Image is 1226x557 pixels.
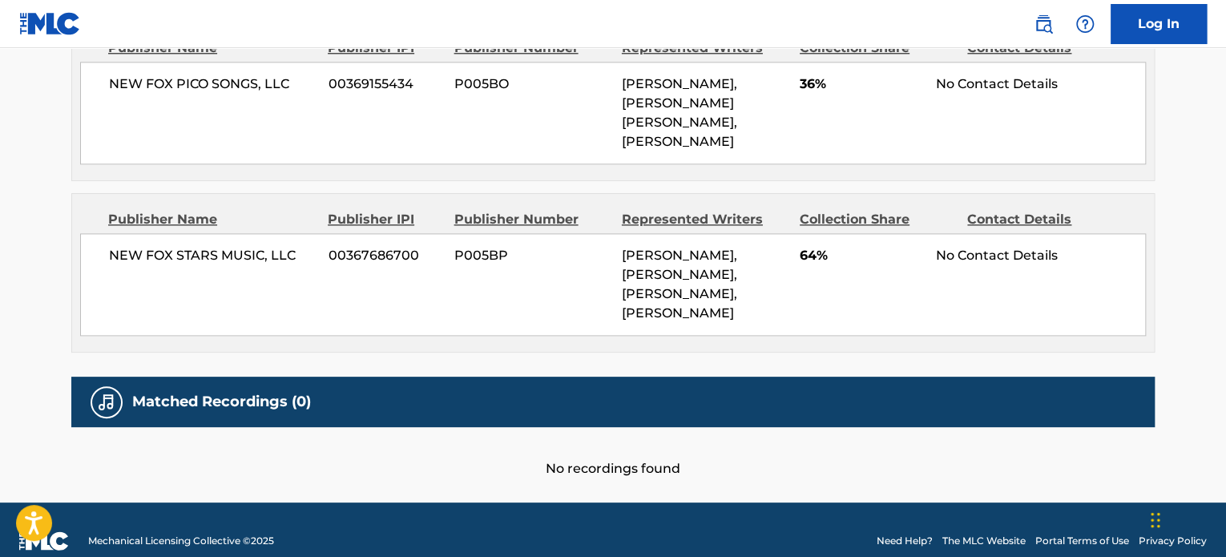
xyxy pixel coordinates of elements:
div: Collection Share [800,210,955,229]
div: Publisher Name [108,210,316,229]
div: Publisher Number [454,210,609,229]
span: NEW FOX PICO SONGS, LLC [109,75,317,94]
span: 36% [800,75,924,94]
span: 64% [800,246,924,265]
div: Publisher Name [108,38,316,58]
div: Publisher IPI [328,38,442,58]
a: Need Help? [877,534,933,548]
div: Publisher Number [454,38,609,58]
a: Privacy Policy [1139,534,1207,548]
div: Represented Writers [622,210,788,229]
span: [PERSON_NAME], [PERSON_NAME] [PERSON_NAME], [PERSON_NAME] [622,76,737,149]
div: Contact Details [967,210,1123,229]
div: No recordings found [71,427,1155,478]
span: NEW FOX STARS MUSIC, LLC [109,246,317,265]
span: [PERSON_NAME], [PERSON_NAME], [PERSON_NAME], [PERSON_NAME] [622,248,737,321]
div: Represented Writers [622,38,788,58]
div: Publisher IPI [328,210,442,229]
img: MLC Logo [19,12,81,35]
a: Portal Terms of Use [1035,534,1129,548]
a: Log In [1111,4,1207,44]
span: P005BP [454,246,610,265]
img: Matched Recordings [97,393,116,412]
span: 00367686700 [329,246,442,265]
h5: Matched Recordings (0) [132,393,311,411]
div: Collection Share [800,38,955,58]
div: No Contact Details [936,246,1145,265]
div: Drag [1151,496,1160,544]
a: The MLC Website [942,534,1026,548]
span: Mechanical Licensing Collective © 2025 [88,534,274,548]
img: search [1034,14,1053,34]
div: Help [1069,8,1101,40]
div: No Contact Details [936,75,1145,94]
img: logo [19,531,69,551]
span: P005BO [454,75,610,94]
a: Public Search [1027,8,1059,40]
iframe: Chat Widget [1146,480,1226,557]
div: Contact Details [967,38,1123,58]
span: 00369155434 [329,75,442,94]
img: help [1075,14,1095,34]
